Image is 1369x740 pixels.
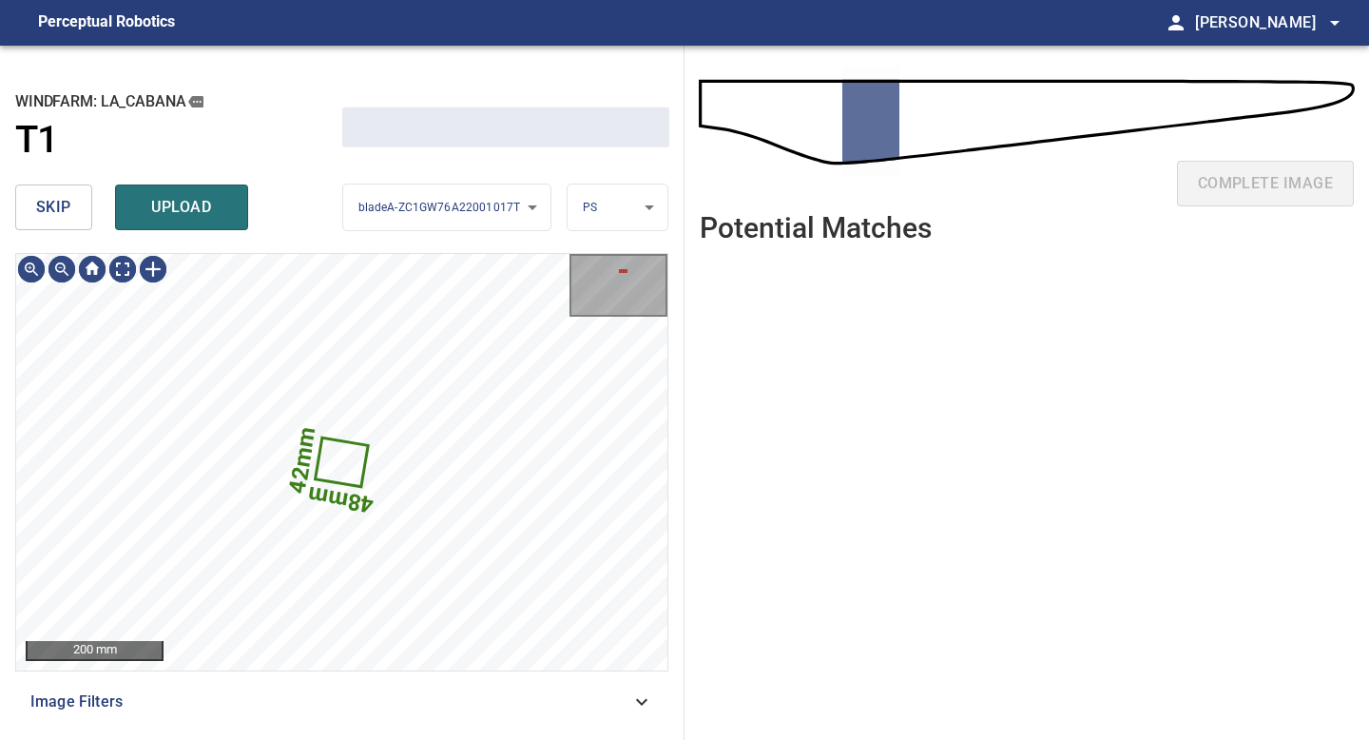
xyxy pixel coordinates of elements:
span: Image Filters [30,691,630,713]
img: Zoom out [47,254,77,284]
img: Zoom in [16,254,47,284]
button: upload [115,185,248,230]
span: bladeA-ZC1GW76A22001017T [358,201,521,214]
h2: Potential Matches [700,212,932,243]
div: PS [568,184,667,232]
text: 42mm [283,425,320,496]
span: arrow_drop_down [1323,11,1346,34]
button: skip [15,185,92,230]
figcaption: Perceptual Robotics [38,8,175,38]
img: Toggle full page [107,254,138,284]
button: copy message details [185,91,206,112]
img: Toggle selection [138,254,168,284]
span: skip [36,194,71,221]
button: [PERSON_NAME] [1187,4,1346,42]
div: Image Filters [15,679,668,725]
h1: T1 [15,118,59,163]
img: Go home [77,254,107,284]
a: T1 [15,118,342,163]
span: upload [136,194,227,221]
div: bladeA-ZC1GW76A22001017T [343,184,551,232]
text: 48mm [306,481,376,518]
h2: windfarm: La_Cabana [15,91,342,112]
span: [PERSON_NAME] [1195,10,1346,36]
span: person [1165,11,1187,34]
span: PS [583,201,597,214]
